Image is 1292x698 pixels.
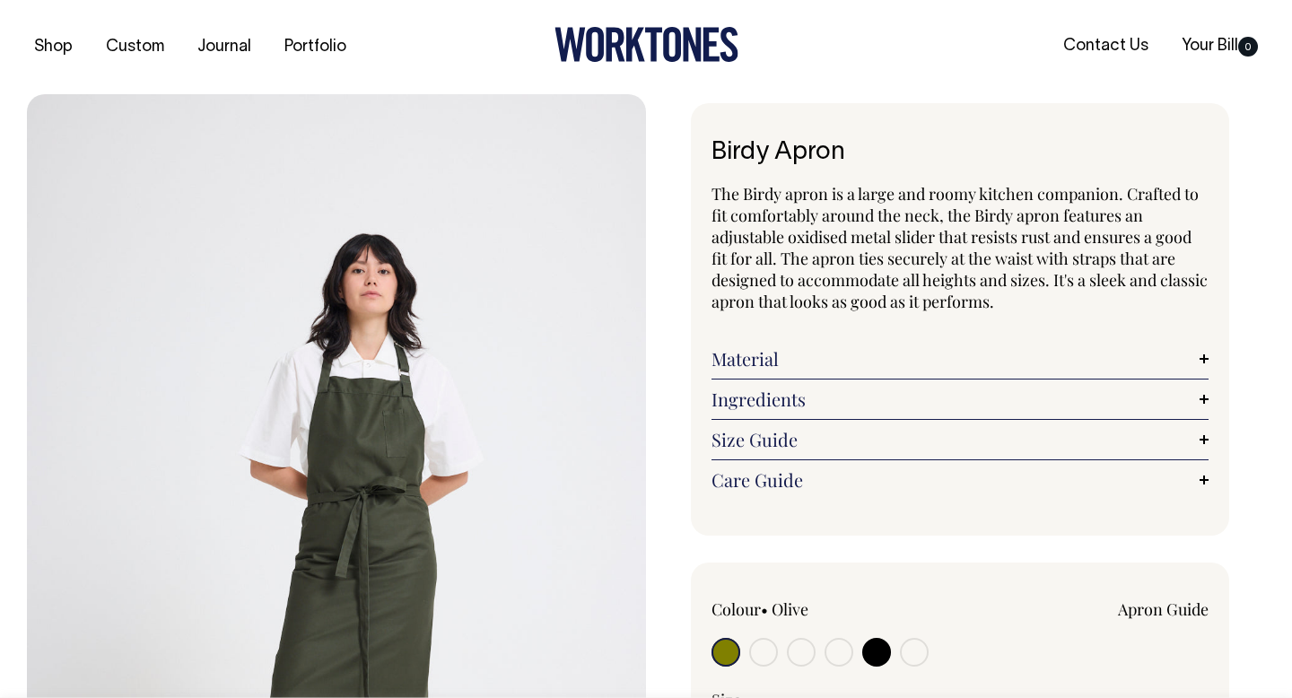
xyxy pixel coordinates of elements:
span: 0 [1238,37,1258,57]
a: Custom [99,32,171,62]
h1: Birdy Apron [711,139,1209,167]
a: Care Guide [711,469,1209,491]
a: Apron Guide [1118,598,1209,620]
a: Shop [27,32,80,62]
a: Size Guide [711,429,1209,450]
a: Material [711,348,1209,370]
a: Journal [190,32,258,62]
a: Contact Us [1056,31,1156,61]
span: • [761,598,768,620]
a: Ingredients [711,388,1209,410]
label: Olive [772,598,808,620]
a: Your Bill0 [1174,31,1265,61]
div: Colour [711,598,911,620]
a: Portfolio [277,32,354,62]
span: The Birdy apron is a large and roomy kitchen companion. Crafted to fit comfortably around the nec... [711,183,1208,312]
